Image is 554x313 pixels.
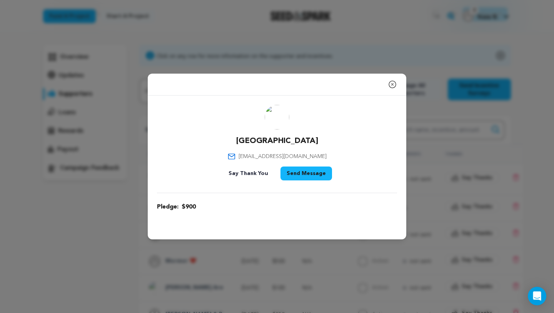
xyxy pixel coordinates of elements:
[239,153,327,160] span: [EMAIL_ADDRESS][DOMAIN_NAME]
[157,202,179,212] span: Pledge:
[182,202,196,212] span: $900
[265,105,289,130] img: ACg8ocJ5X2DBf2GLCbN99NQErYp2MMlVnmI6f4GNWMJy9QuEmC6YA0Y=s96-c
[528,287,546,305] div: Open Intercom Messenger
[222,167,274,180] button: Say Thank You
[236,136,318,146] p: [GEOGRAPHIC_DATA]
[280,167,332,180] button: Send Message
